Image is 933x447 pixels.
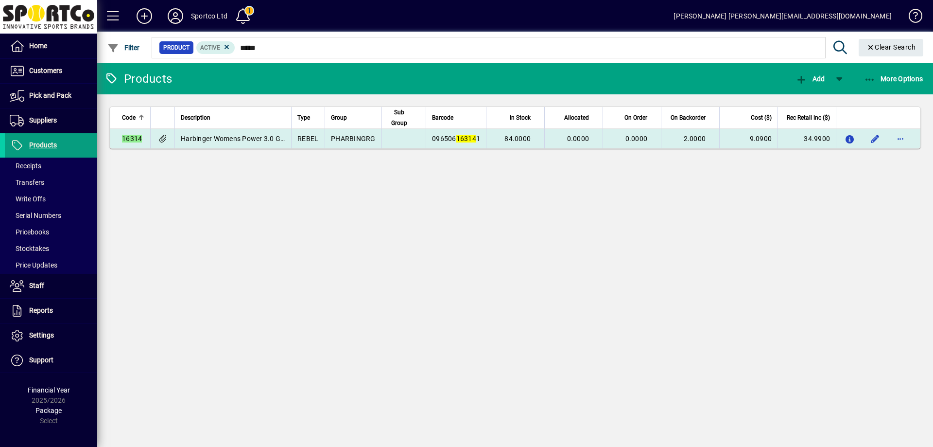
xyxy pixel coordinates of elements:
div: Sportco Ltd [191,8,227,24]
em: 16314 [456,135,476,143]
div: Code [122,112,144,123]
a: Serial Numbers [5,207,97,224]
span: Settings [29,331,54,339]
span: Home [29,42,47,50]
span: 2.0000 [684,135,706,143]
div: Barcode [432,112,480,123]
button: More options [893,131,908,146]
a: Knowledge Base [901,2,921,34]
div: Description [181,112,285,123]
span: Allocated [564,112,589,123]
span: Filter [107,44,140,52]
span: More Options [864,75,923,83]
span: Sub Group [388,107,412,128]
a: Transfers [5,174,97,191]
span: 84.0000 [504,135,531,143]
a: Home [5,34,97,58]
span: Price Updates [10,261,57,269]
span: Pricebooks [10,228,49,236]
div: Type [297,112,319,123]
span: Barcode [432,112,453,123]
div: Sub Group [388,107,420,128]
a: Suppliers [5,108,97,133]
span: Transfers [10,179,44,186]
div: In Stock [492,112,539,123]
span: On Backorder [671,112,706,123]
span: Package [35,407,62,414]
button: Add [129,7,160,25]
span: Product [163,43,190,53]
a: Reports [5,299,97,323]
span: Harbinger Womens Power 3.0 Glove Carbon Small r [181,135,341,143]
span: Add [795,75,825,83]
span: PHARBINGRG [331,135,376,143]
span: Products [29,141,57,149]
span: Description [181,112,210,123]
button: Profile [160,7,191,25]
a: Receipts [5,158,97,174]
span: Customers [29,67,62,74]
div: [PERSON_NAME] [PERSON_NAME][EMAIL_ADDRESS][DOMAIN_NAME] [674,8,892,24]
div: On Backorder [667,112,714,123]
div: Group [331,112,376,123]
a: Customers [5,59,97,83]
span: Suppliers [29,116,57,124]
span: Staff [29,282,44,289]
span: Financial Year [28,386,70,394]
span: 0.0000 [567,135,589,143]
button: Add [793,70,827,88]
span: Reports [29,306,53,314]
span: 0.0000 [625,135,648,143]
span: Rec Retail Inc ($) [787,112,830,123]
div: Products [104,71,172,87]
a: Pricebooks [5,224,97,240]
mat-chip: Activation Status: Active [196,41,235,54]
a: Write Offs [5,191,97,207]
span: Type [297,112,310,123]
span: On Order [624,112,647,123]
a: Price Updates [5,257,97,273]
span: Support [29,356,53,364]
a: Support [5,348,97,373]
span: Active [200,44,220,51]
td: 9.0900 [719,129,777,148]
span: Write Offs [10,195,46,203]
button: Clear [859,39,924,56]
a: Pick and Pack [5,84,97,108]
td: 34.9900 [777,129,836,148]
span: 096506 1 [432,135,480,143]
span: Serial Numbers [10,212,61,219]
span: Cost ($) [751,112,772,123]
div: Allocated [551,112,598,123]
span: REBEL [297,135,318,143]
span: Code [122,112,136,123]
span: Stocktakes [10,245,49,252]
a: Staff [5,274,97,298]
span: Clear Search [866,43,916,51]
span: Receipts [10,162,41,170]
button: Filter [105,39,142,56]
span: In Stock [510,112,531,123]
div: On Order [609,112,656,123]
em: 16314 [122,135,142,143]
a: Stocktakes [5,240,97,257]
button: Edit [867,131,883,146]
button: More Options [862,70,926,88]
span: Pick and Pack [29,91,71,99]
span: Group [331,112,347,123]
a: Settings [5,323,97,348]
